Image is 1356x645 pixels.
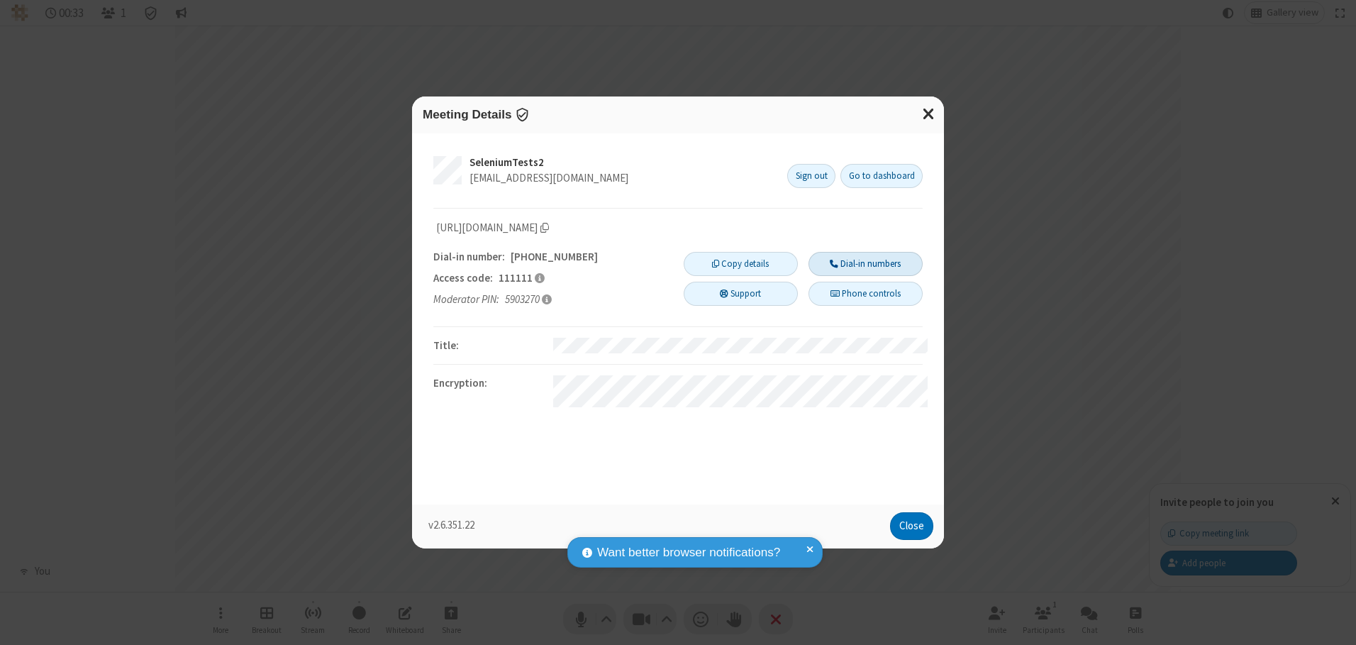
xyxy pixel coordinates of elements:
[433,292,499,308] span: Moderator PIN:
[684,282,798,306] button: Support
[469,155,777,171] div: SeleniumTests2
[499,271,533,285] span: 111111
[433,249,505,265] span: Dial-in number:
[423,107,512,121] span: Meeting Details
[515,107,530,121] span: Encryption enabled
[436,220,549,236] span: Copy meeting link
[469,170,777,187] div: [EMAIL_ADDRESS][DOMAIN_NAME]
[890,512,933,541] button: Close
[433,270,493,287] span: Access code:
[505,292,540,306] span: 5903270
[535,272,545,284] span: Participants should use this access code to connect to the meeting.
[428,517,885,540] p: v2.6.351.22
[428,375,553,407] div: Encryption :
[428,338,553,354] div: Title :
[808,252,923,276] button: Dial-in numbers
[787,164,835,188] button: Sign out
[808,282,923,306] button: Phone controls
[542,294,552,305] span: As the meeting organizer, entering this PIN gives you access to moderator and other administrativ...
[684,252,798,276] button: Copy details
[840,164,923,188] a: Go to dashboard
[914,97,944,131] button: Close modal
[597,544,780,562] span: Want better browser notifications?
[511,250,598,263] span: [PHONE_NUMBER]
